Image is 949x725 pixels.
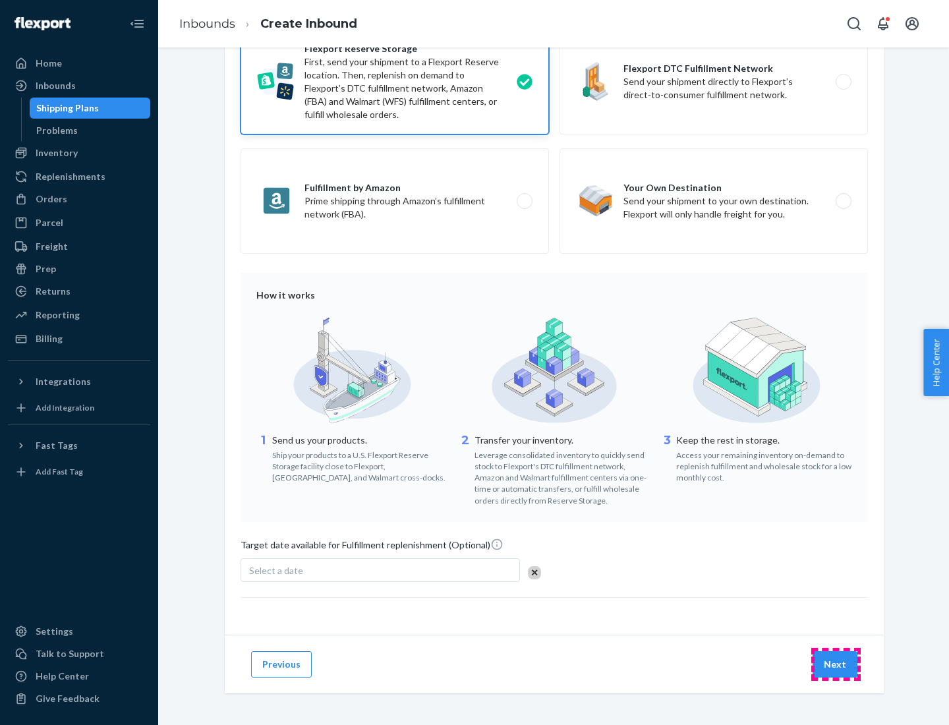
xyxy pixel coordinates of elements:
a: Orders [8,188,150,210]
div: Leverage consolidated inventory to quickly send stock to Flexport's DTC fulfillment network, Amaz... [474,447,650,506]
div: 2 [459,432,472,506]
div: Home [36,57,62,70]
span: Target date available for Fulfillment replenishment (Optional) [241,538,503,557]
a: Settings [8,621,150,642]
div: Returns [36,285,71,298]
button: Close Navigation [124,11,150,37]
div: Replenishments [36,170,105,183]
button: Fast Tags [8,435,150,456]
button: Help Center [923,329,949,396]
a: Freight [8,236,150,257]
button: Open account menu [899,11,925,37]
div: 1 [256,432,270,483]
div: Settings [36,625,73,638]
button: Integrations [8,371,150,392]
a: Create Inbound [260,16,357,31]
div: Billing [36,332,63,345]
div: Orders [36,192,67,206]
div: Help Center [36,670,89,683]
a: Replenishments [8,166,150,187]
a: Talk to Support [8,643,150,664]
div: Integrations [36,375,91,388]
a: Inbounds [179,16,235,31]
a: Shipping Plans [30,98,151,119]
a: Parcel [8,212,150,233]
button: Open notifications [870,11,896,37]
div: Talk to Support [36,647,104,660]
a: Help Center [8,666,150,687]
a: Home [8,53,150,74]
a: Inventory [8,142,150,163]
p: Transfer your inventory. [474,434,650,447]
div: Reporting [36,308,80,322]
button: Open Search Box [841,11,867,37]
div: Inbounds [36,79,76,92]
a: Prep [8,258,150,279]
div: Shipping Plans [36,101,99,115]
span: Select a date [249,565,303,576]
button: Previous [251,651,312,678]
a: Add Integration [8,397,150,419]
a: Billing [8,328,150,349]
div: Prep [36,262,56,275]
a: Inbounds [8,75,150,96]
div: Add Fast Tag [36,466,83,477]
div: Add Integration [36,402,94,413]
div: Ship your products to a U.S. Flexport Reserve Storage facility close to Flexport, [GEOGRAPHIC_DAT... [272,447,448,483]
button: Give Feedback [8,688,150,709]
div: Problems [36,124,78,137]
div: 3 [660,432,674,483]
div: Give Feedback [36,692,100,705]
p: Keep the rest in storage. [676,434,852,447]
img: Flexport logo [14,17,71,30]
div: Freight [36,240,68,253]
div: Fast Tags [36,439,78,452]
div: Access your remaining inventory on-demand to replenish fulfillment and wholesale stock for a low ... [676,447,852,483]
a: Returns [8,281,150,302]
a: Problems [30,120,151,141]
div: Inventory [36,146,78,159]
div: How it works [256,289,852,302]
button: Next [813,651,857,678]
a: Reporting [8,304,150,326]
p: Send us your products. [272,434,448,447]
ol: breadcrumbs [169,5,368,43]
a: Add Fast Tag [8,461,150,482]
div: Parcel [36,216,63,229]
